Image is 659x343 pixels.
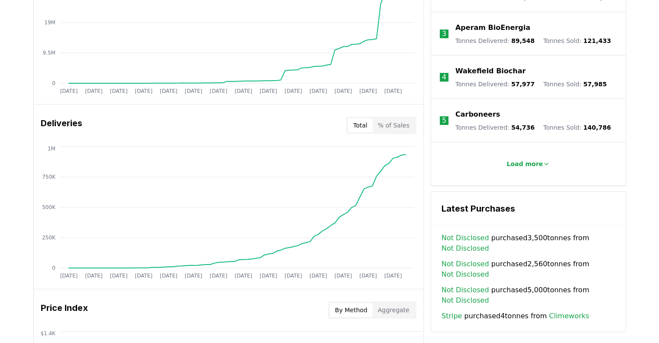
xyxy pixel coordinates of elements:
[373,303,415,317] button: Aggregate
[42,50,55,56] tspan: 9.5M
[441,202,615,215] h3: Latest Purchases
[309,88,327,94] tspan: [DATE]
[543,123,611,132] p: Tonnes Sold :
[185,88,202,94] tspan: [DATE]
[42,174,56,180] tspan: 750K
[549,311,589,321] a: Climeworks
[441,285,615,306] span: purchased 5,000 tonnes from
[441,243,489,254] a: Not Disclosed
[160,273,178,279] tspan: [DATE]
[583,37,611,44] span: 121,433
[330,303,373,317] button: By Method
[441,233,615,254] span: purchased 3,500 tonnes from
[52,80,55,86] tspan: 0
[85,88,103,94] tspan: [DATE]
[441,311,589,321] span: purchased 4 tonnes from
[234,88,252,94] tspan: [DATE]
[210,88,227,94] tspan: [DATE]
[110,273,127,279] tspan: [DATE]
[185,273,202,279] tspan: [DATE]
[60,88,78,94] tspan: [DATE]
[40,330,56,336] tspan: $1.4K
[52,265,55,271] tspan: 0
[41,117,82,134] h3: Deliveries
[284,273,302,279] tspan: [DATE]
[441,285,489,295] a: Not Disclosed
[42,204,56,210] tspan: 500K
[506,160,543,168] p: Load more
[441,233,489,243] a: Not Disclosed
[284,88,302,94] tspan: [DATE]
[41,301,88,319] h3: Price Index
[309,273,327,279] tspan: [DATE]
[455,66,526,76] a: Wakefield Biochar
[455,23,530,33] a: Aperam BioEnergia
[511,81,535,88] span: 57,977
[455,123,535,132] p: Tonnes Delivered :
[500,155,557,173] button: Load more
[44,20,55,26] tspan: 19M
[455,36,535,45] p: Tonnes Delivered :
[441,311,462,321] a: Stripe
[260,273,277,279] tspan: [DATE]
[234,273,252,279] tspan: [DATE]
[543,36,611,45] p: Tonnes Sold :
[442,29,446,39] p: 3
[511,124,535,131] span: 54,736
[135,273,153,279] tspan: [DATE]
[359,88,377,94] tspan: [DATE]
[583,124,611,131] span: 140,786
[441,259,489,269] a: Not Disclosed
[511,37,535,44] span: 89,548
[110,88,127,94] tspan: [DATE]
[442,72,446,82] p: 4
[543,80,607,88] p: Tonnes Sold :
[359,273,377,279] tspan: [DATE]
[455,109,500,120] a: Carboneers
[583,81,607,88] span: 57,985
[135,88,153,94] tspan: [DATE]
[260,88,277,94] tspan: [DATE]
[160,88,178,94] tspan: [DATE]
[210,273,227,279] tspan: [DATE]
[47,145,55,151] tspan: 1M
[60,273,78,279] tspan: [DATE]
[384,273,402,279] tspan: [DATE]
[334,88,352,94] tspan: [DATE]
[334,273,352,279] tspan: [DATE]
[384,88,402,94] tspan: [DATE]
[441,269,489,280] a: Not Disclosed
[441,295,489,306] a: Not Disclosed
[42,235,56,241] tspan: 250K
[348,118,373,132] button: Total
[441,259,615,280] span: purchased 2,560 tonnes from
[85,273,103,279] tspan: [DATE]
[442,115,446,126] p: 5
[373,118,415,132] button: % of Sales
[455,80,535,88] p: Tonnes Delivered :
